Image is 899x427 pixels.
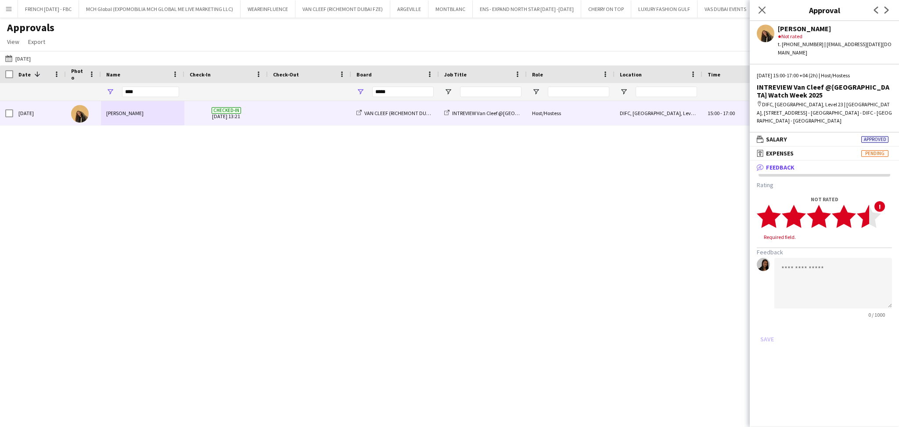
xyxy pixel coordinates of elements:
[79,0,241,18] button: MCH Global (EXPOMOBILIA MCH GLOBAL ME LIVE MARKETING LLC)
[18,71,31,78] span: Date
[581,0,631,18] button: CHERRY ON TOP
[548,87,609,97] input: Role Filter Input
[757,248,892,256] h3: Feedback
[620,88,628,96] button: Open Filter Menu
[766,135,787,143] span: Salary
[190,101,263,125] span: [DATE] 13:21
[452,110,591,116] span: INTREVIEW Van Cleef @[GEOGRAPHIC_DATA] Watch Week 2025
[708,110,719,116] span: 15:00
[364,110,445,116] span: VAN CLEEF (RICHEMONT DUBAI FZE)
[106,71,120,78] span: Name
[212,107,241,114] span: Checked-in
[356,71,372,78] span: Board
[750,133,899,146] mat-expansion-panel-header: SalaryApproved
[778,25,892,33] div: [PERSON_NAME]
[620,71,642,78] span: Location
[4,36,23,47] a: View
[750,147,899,160] mat-expansion-panel-header: ExpensesPending
[25,36,49,47] a: Export
[532,88,540,96] button: Open Filter Menu
[241,0,295,18] button: WEAREINFLUENCE
[861,136,888,143] span: Approved
[444,88,452,96] button: Open Filter Menu
[390,0,428,18] button: ARGEVILLE
[7,38,19,46] span: View
[750,161,899,174] mat-expansion-panel-header: Feedback
[757,101,892,125] div: DIFC, [GEOGRAPHIC_DATA], Level 23 | [GEOGRAPHIC_DATA], [STREET_ADDRESS] - [GEOGRAPHIC_DATA] - DIF...
[723,110,735,116] span: 17:00
[708,71,720,78] span: Time
[71,105,89,123] img: Engy Mahmoud
[757,83,892,99] div: INTREVIEW Van Cleef @[GEOGRAPHIC_DATA] Watch Week 2025
[757,196,892,203] div: Not rated
[28,38,45,46] span: Export
[106,88,114,96] button: Open Filter Menu
[631,0,698,18] button: LUXURY FASHION GULF
[444,110,591,116] a: INTREVIEW Van Cleef @[GEOGRAPHIC_DATA] Watch Week 2025
[460,87,521,97] input: Job Title Filter Input
[861,311,892,318] span: 0 / 1000
[444,71,467,78] span: Job Title
[861,150,888,157] span: Pending
[766,149,794,157] span: Expenses
[757,181,892,189] h3: Rating
[4,53,32,64] button: [DATE]
[428,0,473,18] button: MONTBLANC
[190,71,211,78] span: Check-In
[636,87,697,97] input: Location Filter Input
[273,71,299,78] span: Check-Out
[766,163,795,171] span: Feedback
[615,101,702,125] div: DIFC, [GEOGRAPHIC_DATA], Level 23
[295,0,390,18] button: VAN CLEEF (RICHEMONT DUBAI FZE)
[13,101,66,125] div: [DATE]
[532,71,543,78] span: Role
[356,110,445,116] a: VAN CLEEF (RICHEMONT DUBAI FZE)
[18,0,79,18] button: FRENCH [DATE] - FBC
[101,101,184,125] div: [PERSON_NAME]
[778,33,892,40] div: Not rated
[698,0,754,18] button: VAS DUBAI EVENTS
[473,0,581,18] button: ENS - EXPAND NORTH STAR [DATE] -[DATE]
[71,68,85,81] span: Photo
[122,87,179,97] input: Name Filter Input
[778,40,892,56] div: t. [PHONE_NUMBER] | [EMAIL_ADDRESS][DATE][DOMAIN_NAME]
[720,110,722,116] span: -
[356,88,364,96] button: Open Filter Menu
[372,87,434,97] input: Board Filter Input
[527,101,615,125] div: Host/Hostess
[757,72,892,80] div: [DATE] 15:00-17:00 +04 (2h) | Host/Hostess
[750,174,899,353] div: Feedback
[757,234,803,240] span: Required field.
[750,4,899,16] h3: Approval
